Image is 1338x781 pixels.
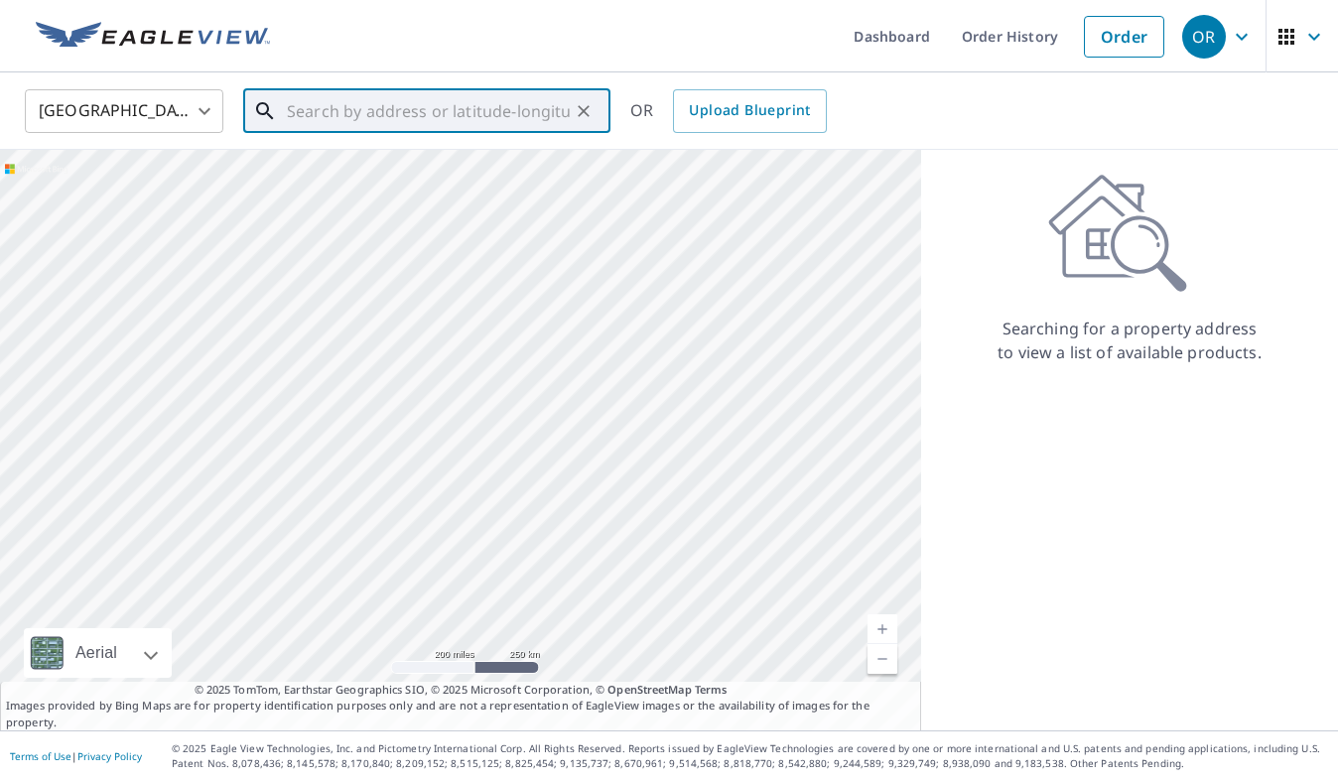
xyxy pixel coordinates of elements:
[24,628,172,678] div: Aerial
[695,682,728,697] a: Terms
[10,750,142,762] p: |
[172,741,1328,771] p: © 2025 Eagle View Technologies, Inc. and Pictometry International Corp. All Rights Reserved. Repo...
[868,644,897,674] a: Current Level 5, Zoom Out
[868,614,897,644] a: Current Level 5, Zoom In
[673,89,826,133] a: Upload Blueprint
[630,89,827,133] div: OR
[77,749,142,763] a: Privacy Policy
[10,749,71,763] a: Terms of Use
[689,98,810,123] span: Upload Blueprint
[1084,16,1164,58] a: Order
[36,22,270,52] img: EV Logo
[195,682,728,699] span: © 2025 TomTom, Earthstar Geographics SIO, © 2025 Microsoft Corporation, ©
[570,97,598,125] button: Clear
[1182,15,1226,59] div: OR
[69,628,123,678] div: Aerial
[607,682,691,697] a: OpenStreetMap
[287,83,570,139] input: Search by address or latitude-longitude
[25,83,223,139] div: [GEOGRAPHIC_DATA]
[997,317,1263,364] p: Searching for a property address to view a list of available products.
